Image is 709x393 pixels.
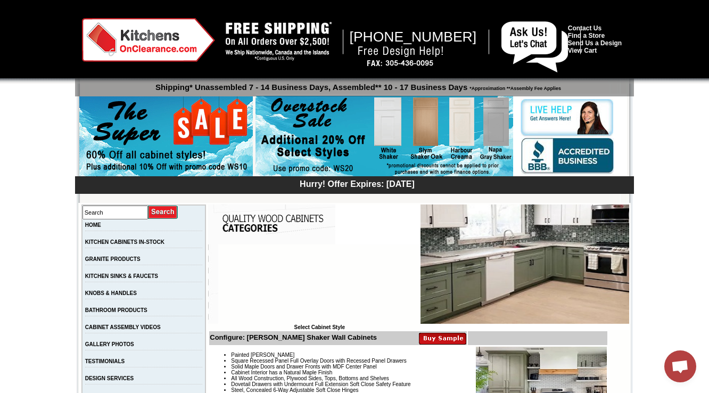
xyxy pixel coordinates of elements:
[568,24,601,32] a: Contact Us
[568,39,622,47] a: Send Us a Design
[568,47,597,54] a: View Cart
[85,222,101,228] a: HOME
[231,375,389,381] span: All Wood Construction, Plywood Sides, Tops, Bottoms and Shelves
[231,352,294,358] span: Painted [PERSON_NAME]
[231,387,358,393] span: Steel, Concealed 6-Way Adjustable Soft Close Hinges
[231,358,407,364] span: Square Recessed Panel Full Overlay Doors with Recessed Panel Drawers
[231,364,376,370] span: Solid Maple Doors and Drawer Fronts with MDF Center Panel
[210,333,377,341] b: Configure: [PERSON_NAME] Shaker Wall Cabinets
[218,244,421,324] iframe: Browser incompatible
[85,256,141,262] a: GRANITE PRODUCTS
[85,307,147,313] a: BATHROOM PRODUCTS
[231,370,332,375] span: Cabinet Interior has a Natural Maple Finish
[294,324,345,330] b: Select Cabinet Style
[568,32,605,39] a: Find a Store
[82,18,215,62] img: Kitchens on Clearance Logo
[231,381,410,387] span: Dovetail Drawers with Undermount Full Extension Soft Close Safety Feature
[467,83,561,91] span: *Approximation **Assembly Fee Applies
[85,273,158,279] a: KITCHEN SINKS & FAUCETS
[85,290,137,296] a: KNOBS & HANDLES
[350,29,477,45] span: [PHONE_NUMBER]
[148,205,178,219] input: Submit
[664,350,696,382] div: Open chat
[85,239,164,245] a: KITCHEN CABINETS IN-STOCK
[85,324,161,330] a: CABINET ASSEMBLY VIDEOS
[85,375,134,381] a: DESIGN SERVICES
[80,178,634,189] div: Hurry! Offer Expires: [DATE]
[85,341,134,347] a: GALLERY PHOTOS
[421,204,629,324] img: Tamryn Green Shaker
[80,78,634,92] p: Shipping* Unassembled 7 - 14 Business Days, Assembled** 10 - 17 Business Days
[85,358,125,364] a: TESTIMONIALS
